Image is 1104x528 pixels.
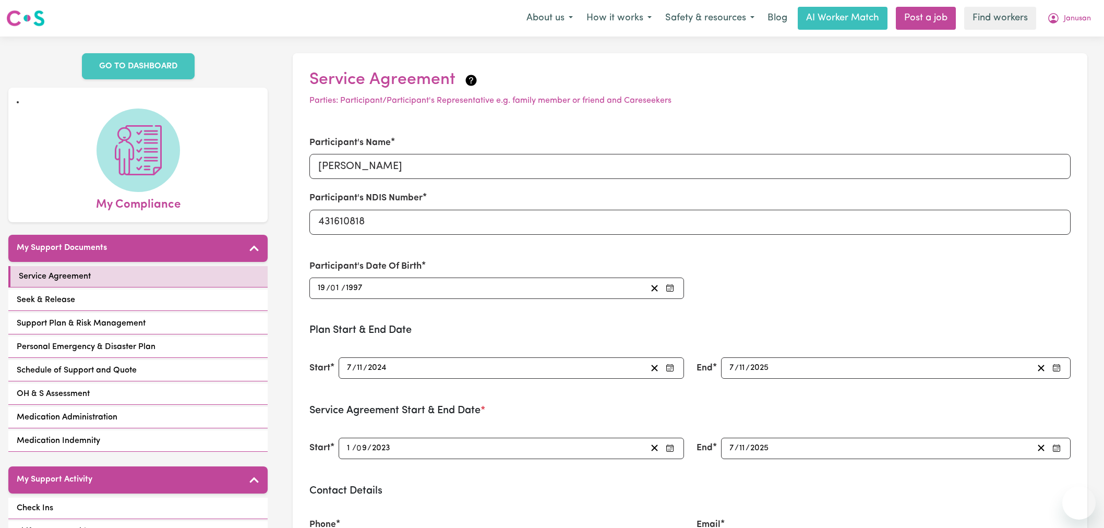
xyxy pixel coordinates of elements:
[729,361,735,375] input: --
[17,475,92,485] h5: My Support Activity
[8,313,268,334] a: Support Plan & Risk Management
[729,441,735,455] input: --
[346,441,352,455] input: --
[17,411,117,424] span: Medication Administration
[17,341,155,353] span: Personal Emergency & Disaster Plan
[96,192,181,214] span: My Compliance
[8,235,268,262] button: My Support Documents
[8,337,268,358] a: Personal Emergency & Disaster Plan
[17,388,90,400] span: OH & S Assessment
[17,435,100,447] span: Medication Indemnity
[309,259,422,273] label: Participant's Date Of Birth
[309,94,1071,106] p: Parties: Participant/Participant's Representative e.g. family member or friend and Careseekers
[309,484,1071,497] h3: Contact Details
[309,404,1071,416] h3: Service Agreement Start & End Date
[17,502,53,514] span: Check Ins
[17,364,137,377] span: Schedule of Support and Quote
[761,7,794,30] a: Blog
[520,7,580,29] button: About us
[341,283,345,293] span: /
[1064,13,1091,25] span: Janusan
[896,7,956,30] a: Post a job
[6,9,45,28] img: Careseekers logo
[697,441,713,455] label: End
[371,441,391,455] input: ----
[309,361,330,375] label: Start
[746,443,750,453] span: /
[8,430,268,452] a: Medication Indemnity
[309,324,1071,337] h3: Plan Start & End Date
[352,443,356,453] span: /
[331,281,341,295] input: --
[326,283,330,293] span: /
[746,363,750,373] span: /
[309,441,330,455] label: Start
[363,363,367,373] span: /
[6,6,45,30] a: Careseekers logo
[356,444,362,452] span: 0
[309,70,1071,90] h2: Service Agreement
[330,284,335,292] span: 0
[697,361,713,375] label: End
[19,270,91,283] span: Service Agreement
[309,191,423,205] label: Participant's NDIS Number
[82,53,195,79] a: GO TO DASHBOARD
[798,7,887,30] a: AI Worker Match
[309,136,391,149] label: Participant's Name
[964,7,1036,30] a: Find workers
[735,363,739,373] span: /
[17,294,75,306] span: Seek & Release
[367,361,388,375] input: ----
[356,361,363,375] input: --
[735,443,739,453] span: /
[750,441,770,455] input: ----
[8,407,268,428] a: Medication Administration
[17,109,259,214] a: My Compliance
[357,441,367,455] input: --
[1040,7,1098,29] button: My Account
[8,290,268,311] a: Seek & Release
[352,363,356,373] span: /
[1062,486,1096,520] iframe: Button to launch messaging window
[367,443,371,453] span: /
[8,266,268,287] a: Service Agreement
[346,361,352,375] input: --
[8,383,268,405] a: OH & S Assessment
[739,441,746,455] input: --
[8,360,268,381] a: Schedule of Support and Quote
[317,281,326,295] input: --
[658,7,761,29] button: Safety & resources
[17,317,146,330] span: Support Plan & Risk Management
[8,498,268,519] a: Check Ins
[750,361,770,375] input: ----
[739,361,746,375] input: --
[345,281,363,295] input: ----
[580,7,658,29] button: How it works
[17,243,107,253] h5: My Support Documents
[8,466,268,494] button: My Support Activity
